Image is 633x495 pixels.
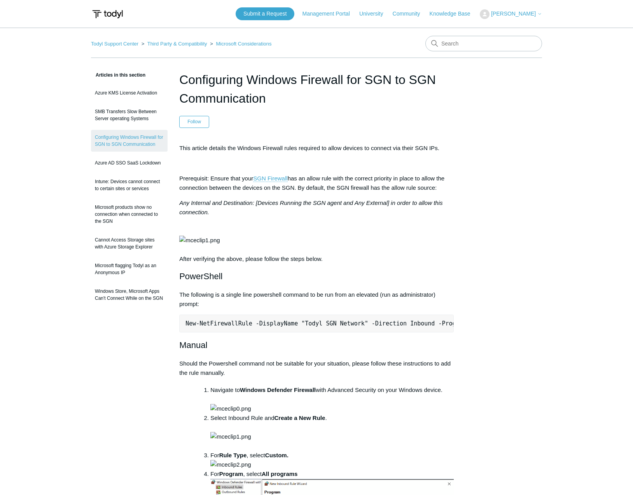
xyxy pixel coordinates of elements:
p: Prerequisit: Ensure that your has an allow rule with the correct priority in place to allow the c... [179,174,454,192]
li: Todyl Support Center [91,41,140,47]
p: This article details the Windows Firewall rules required to allow devices to connect via their SG... [179,143,454,153]
a: Microsoft products show no connection when connected to the SGN [91,200,168,229]
a: SMB Transfers Slow Between Server operating Systems [91,104,168,126]
li: For , select [210,451,454,469]
a: Azure AD SSO SaaS Lockdown [91,156,168,170]
a: SGN Firewall [253,175,287,182]
a: Todyl Support Center [91,41,138,47]
button: [PERSON_NAME] [480,9,542,19]
a: Configuring Windows Firewall for SGN to SGN Communication [91,130,168,152]
li: Select Inbound Rule and . [210,413,454,451]
a: Windows Store, Microsoft Apps Can't Connect While on the SGN [91,284,168,306]
button: Follow Article [179,116,209,128]
p: After verifying the above, please follow the steps below. [179,198,454,264]
h1: Configuring Windows Firewall for SGN to SGN Communication [179,70,454,108]
strong: Program [219,471,243,477]
strong: All programs [262,471,298,477]
a: Submit a Request [236,7,294,20]
img: mceclip0.png [210,404,251,413]
span: [PERSON_NAME] [491,10,536,17]
a: University [359,10,391,18]
img: Todyl Support Center Help Center home page [91,7,124,21]
li: Navigate to with Advanced Security on your Windows device. [210,385,454,413]
p: The following is a single line powershell command to be run from an elevated (run as administrato... [179,290,454,309]
h2: Manual [179,338,454,352]
a: Cannot Access Storage sites with Azure Storage Explorer [91,233,168,254]
img: mceclip1.png [210,432,251,441]
strong: Rule Type [219,452,247,458]
a: Management Portal [303,10,358,18]
span: Articles in this section [91,72,145,78]
em: Any Internal and Destination: [Devices Running the SGN agent and Any External] in order to allow ... [179,199,442,215]
a: Third Party & Compatibility [147,41,207,47]
img: mceclip2.png [210,460,251,469]
input: Search [425,36,542,51]
pre: New-NetFirewallRule -DisplayName "Todyl SGN Network" -Direction Inbound -Program Any -LocalAddres... [179,315,454,332]
a: Azure KMS License Activation [91,86,168,100]
li: Third Party & Compatibility [140,41,209,47]
a: Microsoft Considerations [216,41,271,47]
strong: Windows Defender Firewall [240,387,316,393]
a: Intune: Devices cannot connect to certain sites or services [91,174,168,196]
strong: Create a New Rule [274,415,325,421]
img: mceclip1.png [179,236,220,245]
a: Microsoft flagging Todyl as an Anonymous IP [91,258,168,280]
li: Microsoft Considerations [208,41,271,47]
h2: PowerShell [179,269,454,283]
strong: Custom. [265,452,289,458]
p: Should the Powershell command not be suitable for your situation, please follow these instruction... [179,359,454,378]
a: Knowledge Base [430,10,478,18]
a: Community [393,10,428,18]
